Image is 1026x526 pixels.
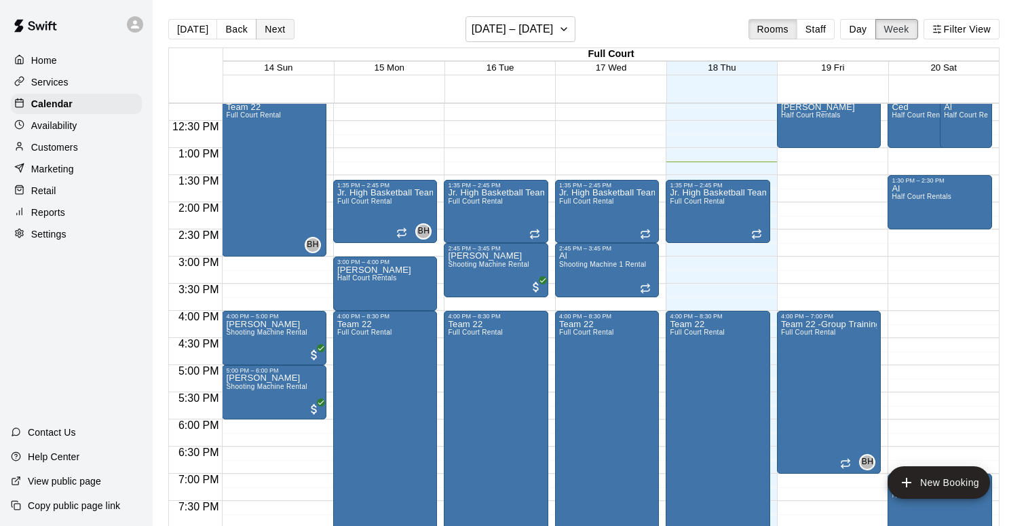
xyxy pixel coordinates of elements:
span: 6:30 PM [175,447,223,458]
span: Recurring event [529,229,540,240]
span: Brandon Holmes [310,237,321,253]
span: 1:30 PM [175,175,223,187]
span: Full Court Rental [337,328,392,336]
span: Shooting Machine Rental [226,383,307,390]
span: 6:00 PM [175,419,223,431]
span: Full Court Rental [559,328,614,336]
span: Half Court Rentals [781,111,841,119]
span: BH [307,238,318,252]
span: Recurring event [751,229,762,240]
div: 2:45 PM – 3:45 PM [448,245,544,252]
div: 5:00 PM – 6:00 PM [226,367,322,374]
div: Calendar [11,94,142,114]
div: Full Court [223,48,999,61]
span: 3:00 PM [175,257,223,268]
span: Half Court Rentals [892,111,951,119]
a: Marketing [11,159,142,179]
div: 1:35 PM – 2:45 PM: Jr. High Basketball Team [666,180,770,243]
span: BH [418,225,430,238]
button: Back [216,19,256,39]
span: 1:00 PM [175,148,223,159]
p: Contact Us [28,426,76,439]
span: 7:00 PM [175,474,223,485]
div: 12:00 PM – 3:00 PM: Team 22 [222,94,326,257]
div: 4:00 PM – 8:30 PM [448,313,544,320]
div: Brandon Holmes [415,223,432,240]
span: 5:30 PM [175,392,223,404]
span: Half Court Rentals [944,111,1004,119]
div: 4:00 PM – 8:30 PM [559,313,655,320]
span: 4:30 PM [175,338,223,350]
p: Help Center [28,450,79,464]
button: Day [840,19,875,39]
a: Reports [11,202,142,223]
div: 1:35 PM – 2:45 PM [670,182,766,189]
div: 4:00 PM – 8:30 PM [337,313,434,320]
div: Home [11,50,142,71]
div: 2:45 PM – 3:45 PM: Al [555,243,660,297]
div: 4:00 PM – 8:30 PM [670,313,766,320]
span: 5:00 PM [175,365,223,377]
p: Retail [31,184,56,198]
button: 19 Fri [821,62,844,73]
span: Full Court Rental [448,328,503,336]
div: Brandon Holmes [859,454,875,470]
span: Full Court Rental [448,198,503,205]
div: 4:00 PM – 7:00 PM: Team 22 -Group Training [777,311,881,474]
p: Customers [31,140,78,154]
a: Availability [11,115,142,136]
div: 1:35 PM – 2:45 PM [448,182,544,189]
div: Brandon Holmes [305,237,321,253]
div: 12:00 PM – 1:00 PM: Al [940,94,992,148]
span: Shooting Machine 1 Rental [559,261,646,268]
a: Customers [11,137,142,157]
button: 20 Sat [930,62,957,73]
span: 4:00 PM [175,311,223,322]
span: Full Court Rental [559,198,614,205]
span: Brandon Holmes [864,454,875,470]
span: Shooting Machine Rental [226,328,307,336]
span: All customers have paid [307,348,321,362]
div: 1:35 PM – 2:45 PM: Jr. High Basketball Team [555,180,660,243]
p: Reports [31,206,65,219]
span: Full Court Rental [337,198,392,205]
span: All customers have paid [307,402,321,416]
p: Settings [31,227,66,241]
span: Full Court Rental [781,328,836,336]
button: Next [256,19,294,39]
button: 14 Sun [264,62,292,73]
p: Calendar [31,97,73,111]
h6: [DATE] – [DATE] [472,20,554,39]
p: Availability [31,119,77,132]
button: Staff [797,19,835,39]
div: 4:00 PM – 5:00 PM [226,313,322,320]
button: 18 Thu [708,62,736,73]
span: Recurring event [640,283,651,294]
button: Week [875,19,918,39]
div: 1:35 PM – 2:45 PM: Jr. High Basketball Team [444,180,548,243]
span: Full Court Rental [226,111,281,119]
span: 12:30 PM [169,121,222,132]
button: 15 Mon [375,62,404,73]
span: Recurring event [840,458,851,469]
span: All customers have paid [529,280,543,294]
a: Services [11,72,142,92]
div: 12:00 PM – 1:00 PM: Ced [888,94,976,148]
div: 1:30 PM – 2:30 PM: Al [888,175,992,229]
button: 17 Wed [596,62,627,73]
div: 5:00 PM – 6:00 PM: Jay Greaser [222,365,326,419]
span: BH [862,455,873,469]
button: add [888,466,990,499]
span: Half Court Rentals [337,274,397,282]
div: 2:45 PM – 3:45 PM [559,245,655,252]
div: Retail [11,181,142,201]
div: 1:30 PM – 2:30 PM [892,177,988,184]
